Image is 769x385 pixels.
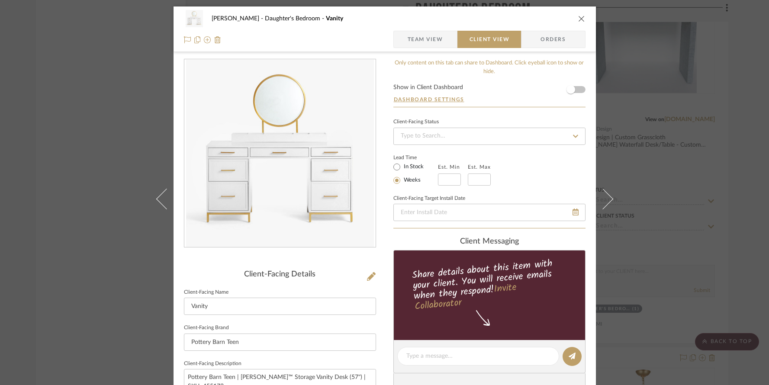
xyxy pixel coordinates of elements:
[326,16,343,22] span: Vanity
[184,290,228,295] label: Client-Facing Name
[531,31,575,48] span: Orders
[393,96,465,103] button: Dashboard Settings
[184,362,241,366] label: Client-Facing Description
[470,31,509,48] span: Client View
[578,15,586,22] button: close
[393,161,438,186] mat-radio-group: Select item type
[184,60,376,247] div: 0
[184,10,205,27] img: da559fa9-7a59-4480-8b78-2949b030bee4_48x40.jpg
[393,59,586,76] div: Only content on this tab can share to Dashboard. Click eyeball icon to show or hide.
[184,298,376,315] input: Enter Client-Facing Item Name
[184,326,229,330] label: Client-Facing Brand
[438,164,460,170] label: Est. Min
[212,16,265,22] span: [PERSON_NAME]
[184,270,376,279] div: Client-Facing Details
[468,164,491,170] label: Est. Max
[214,36,221,43] img: Remove from project
[402,176,421,184] label: Weeks
[408,31,443,48] span: Team View
[265,16,326,22] span: Daughter's Bedroom
[393,120,439,124] div: Client-Facing Status
[393,128,586,145] input: Type to Search…
[393,237,586,247] div: client Messaging
[393,196,465,201] label: Client-Facing Target Install Date
[186,60,374,247] img: da559fa9-7a59-4480-8b78-2949b030bee4_436x436.jpg
[393,154,438,161] label: Lead Time
[393,204,586,221] input: Enter Install Date
[184,334,376,351] input: Enter Client-Facing Brand
[392,256,586,314] div: Share details about this item with your client. You will receive emails when they respond!
[402,163,424,171] label: In Stock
